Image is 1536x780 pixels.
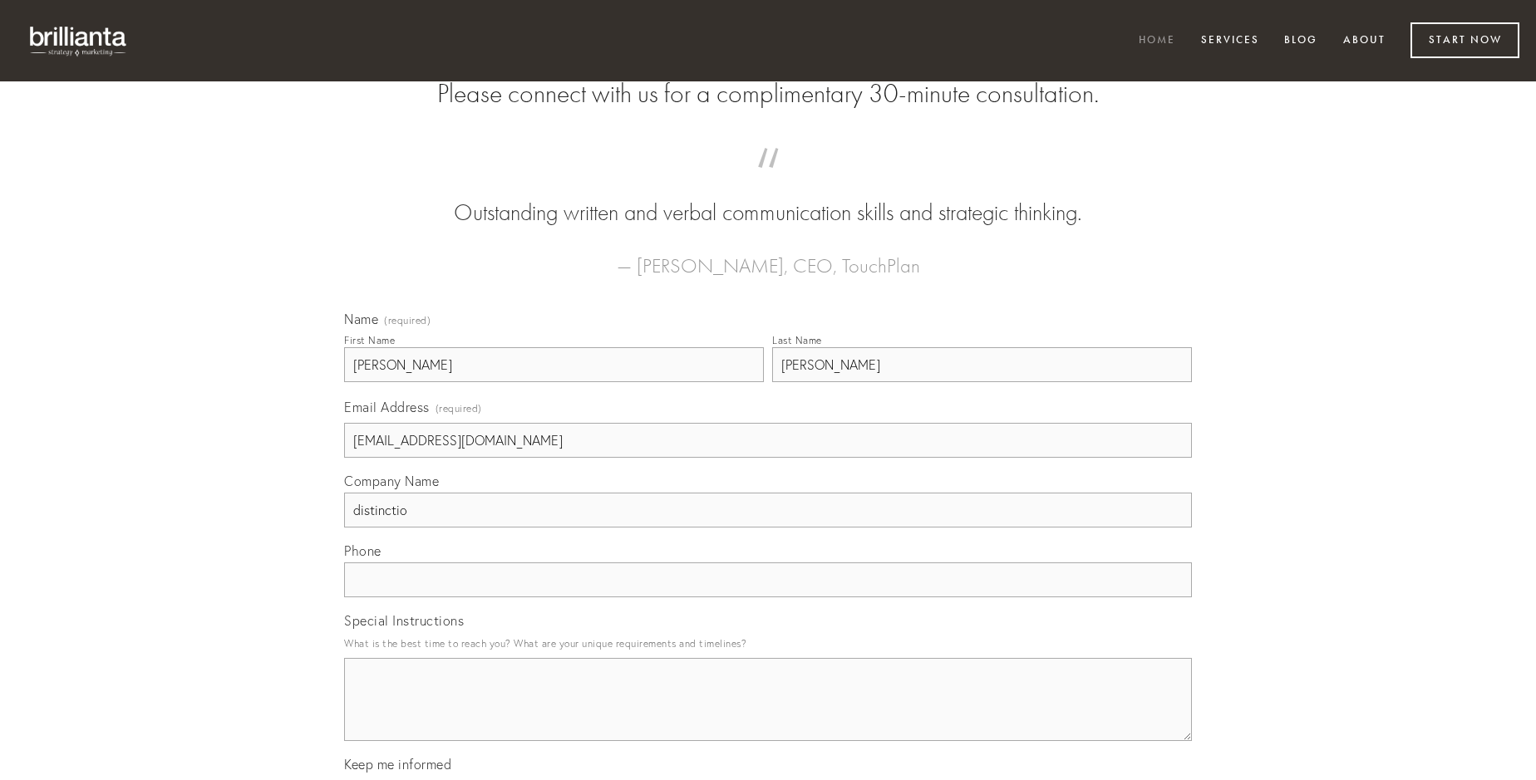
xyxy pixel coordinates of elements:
[1190,27,1270,55] a: Services
[436,397,482,419] span: (required)
[344,334,395,346] div: First Name
[371,164,1165,229] blockquote: Outstanding written and verbal communication skills and strategic thinking.
[1410,22,1519,58] a: Start Now
[344,473,439,489] span: Company Name
[384,316,431,326] span: (required)
[371,229,1165,282] figcaption: — [PERSON_NAME], CEO, TouchPlan
[17,17,141,65] img: brillianta - research, strategy, marketing
[344,399,430,415] span: Email Address
[344,78,1192,110] h2: Please connect with us for a complimentary 30-minute consultation.
[1273,27,1328,55] a: Blog
[344,542,382,559] span: Phone
[344,632,1192,655] p: What is the best time to reach you? What are your unique requirements and timelines?
[344,756,451,773] span: Keep me informed
[344,311,378,327] span: Name
[371,164,1165,197] span: “
[1332,27,1396,55] a: About
[772,334,822,346] div: Last Name
[344,612,464,629] span: Special Instructions
[1128,27,1186,55] a: Home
